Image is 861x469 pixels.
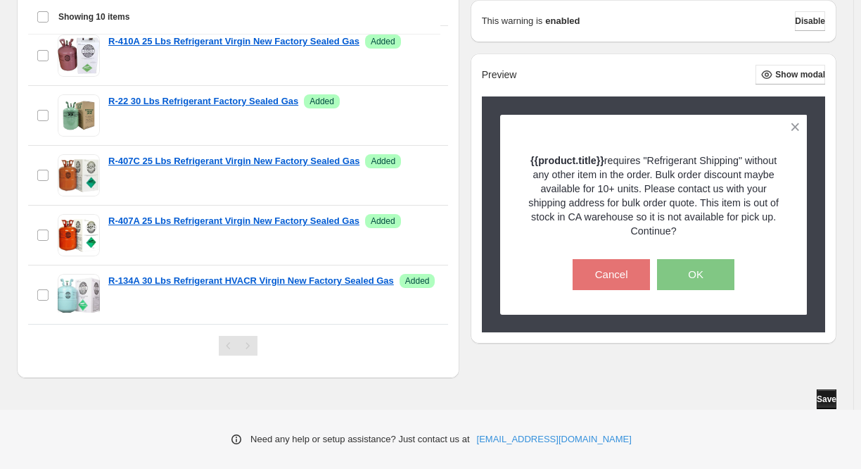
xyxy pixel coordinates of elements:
[817,394,836,405] span: Save
[795,11,825,31] button: Disable
[371,36,395,47] span: Added
[108,154,359,168] a: R-407C 25 Lbs Refrigerant Virgin New Factory Sealed Gas
[573,259,650,290] button: Cancel
[58,274,100,316] img: R-134A 30 Lbs Refrigerant HVACR Virgin New Factory Sealed Gas
[795,15,825,27] span: Disable
[108,274,394,288] a: R-134A 30 Lbs Refrigerant HVACR Virgin New Factory Sealed Gas
[108,94,298,108] a: R-22 30 Lbs Refrigerant Factory Sealed Gas
[58,94,100,137] img: R-22 30 Lbs Refrigerant Factory Sealed Gas
[108,35,359,49] a: R-410A 25 Lbs Refrigerant Virgin New Factory Sealed Gas
[545,14,580,28] strong: enabled
[482,69,517,81] h2: Preview
[310,96,334,107] span: Added
[58,11,129,23] span: Showing 10 items
[525,154,783,238] p: requires "Refrigerant Shipping" without any other item in the order. Bulk order discount maybe av...
[405,275,430,287] span: Added
[219,336,257,356] nav: Pagination
[775,69,825,80] span: Show modal
[482,14,543,28] p: This warning is
[657,259,734,290] button: OK
[817,389,836,409] button: Save
[530,155,604,166] strong: {{product.title}}
[371,215,395,227] span: Added
[371,156,395,167] span: Added
[108,214,359,228] a: R-407A 25 Lbs Refrigerant Virgin New Factory Sealed Gas
[477,432,632,446] a: [EMAIL_ADDRESS][DOMAIN_NAME]
[755,65,825,85] button: Show modal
